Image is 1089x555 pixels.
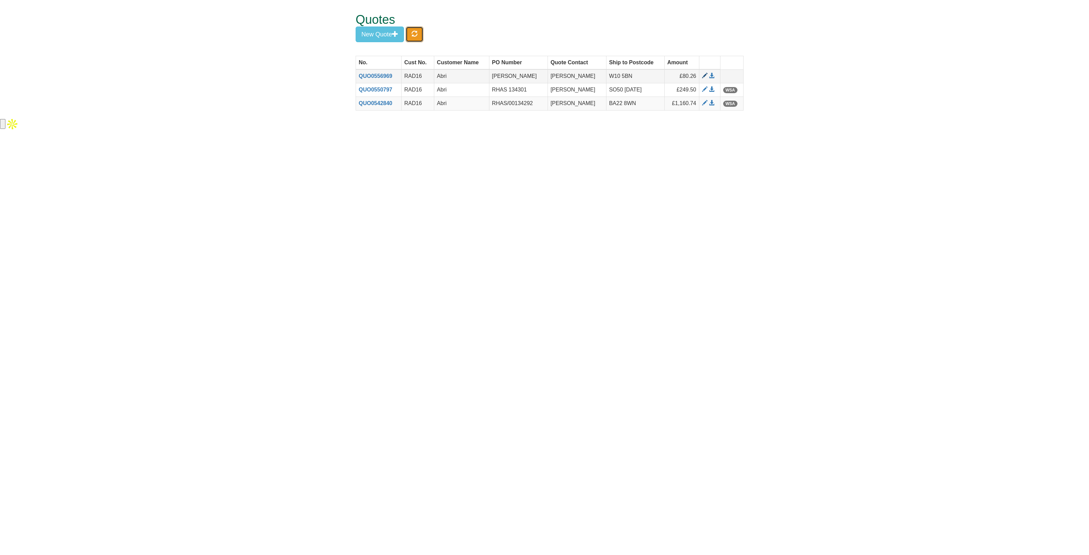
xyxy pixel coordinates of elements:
[434,83,489,97] td: Abri
[356,27,404,42] button: New Quote
[664,83,699,97] td: £249.50
[359,87,392,92] a: QUO0550797
[5,117,19,131] img: Apollo
[723,101,737,107] span: WSA
[356,56,402,69] th: No.
[402,69,434,83] td: RAD16
[548,83,606,97] td: [PERSON_NAME]
[664,97,699,111] td: £1,160.74
[664,56,699,69] th: Amount
[606,69,664,83] td: W10 5BN
[723,87,737,93] span: WSA
[664,69,699,83] td: £80.26
[356,13,718,27] h1: Quotes
[606,56,664,69] th: Ship to Postcode
[548,56,606,69] th: Quote Contact
[434,69,489,83] td: Abri
[359,100,392,106] a: QUO0542840
[434,97,489,111] td: Abri
[489,69,548,83] td: [PERSON_NAME]
[359,73,392,79] a: QUO0556969
[489,56,548,69] th: PO Number
[402,83,434,97] td: RAD16
[402,97,434,111] td: RAD16
[434,56,489,69] th: Customer Name
[489,83,548,97] td: RHAS 134301
[489,97,548,111] td: RHAS/00134292
[548,69,606,83] td: [PERSON_NAME]
[402,56,434,69] th: Cust No.
[606,83,664,97] td: SO50 [DATE]
[548,97,606,111] td: [PERSON_NAME]
[606,97,664,111] td: BA22 8WN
